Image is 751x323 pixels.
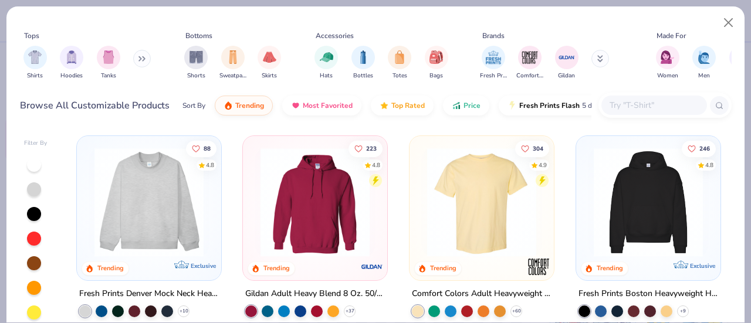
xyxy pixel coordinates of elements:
[255,148,375,257] img: 01756b78-01f6-4cc6-8d8a-3c30c1a0c8ac
[480,46,507,80] button: filter button
[316,30,354,41] div: Accessories
[516,72,543,80] span: Comfort Colors
[60,46,83,80] div: filter for Hoodies
[179,308,188,315] span: + 10
[97,46,120,80] div: filter for Tanks
[425,46,448,80] button: filter button
[23,46,47,80] button: filter button
[314,46,338,80] div: filter for Hats
[519,101,580,110] span: Fresh Prints Flash
[682,140,716,157] button: Like
[480,46,507,80] div: filter for Fresh Prints
[28,50,42,64] img: Shirts Image
[184,46,208,80] button: filter button
[263,50,276,64] img: Skirts Image
[349,140,383,157] button: Like
[346,308,354,315] span: + 37
[516,46,543,80] button: filter button
[224,101,233,110] img: trending.gif
[357,50,370,64] img: Bottles Image
[516,46,543,80] div: filter for Comfort Colors
[186,140,216,157] button: Like
[443,96,489,115] button: Price
[367,145,377,151] span: 223
[209,148,330,257] img: a90f7c54-8796-4cb2-9d6e-4e9644cfe0fe
[65,50,78,64] img: Hoodies Image
[219,46,246,80] button: filter button
[579,287,718,301] div: Fresh Prints Boston Heavyweight Hoodie
[262,72,277,80] span: Skirts
[351,46,375,80] div: filter for Bottles
[656,46,679,80] div: filter for Women
[206,161,214,169] div: 4.8
[508,101,517,110] img: flash.gif
[692,46,716,80] div: filter for Men
[371,96,434,115] button: Top Rated
[512,308,521,315] span: + 60
[351,46,375,80] button: filter button
[705,161,713,169] div: 4.8
[245,287,385,301] div: Gildan Adult Heavy Blend 8 Oz. 50/50 Hooded Sweatshirt
[184,46,208,80] div: filter for Shorts
[698,72,710,80] span: Men
[282,96,361,115] button: Most Favorited
[429,50,442,64] img: Bags Image
[499,96,634,115] button: Fresh Prints Flash5 day delivery
[558,72,575,80] span: Gildan
[464,101,481,110] span: Price
[187,72,205,80] span: Shorts
[235,101,264,110] span: Trending
[102,50,115,64] img: Tanks Image
[303,101,353,110] span: Most Favorited
[24,30,39,41] div: Tops
[698,50,711,64] img: Men Image
[718,12,740,34] button: Close
[190,262,215,270] span: Exclusive
[657,30,686,41] div: Made For
[89,148,209,257] img: f5d85501-0dbb-4ee4-b115-c08fa3845d83
[60,46,83,80] button: filter button
[482,30,505,41] div: Brands
[60,72,83,80] span: Hoodies
[185,30,212,41] div: Bottoms
[588,148,709,257] img: 91acfc32-fd48-4d6b-bdad-a4c1a30ac3fc
[360,255,384,278] img: Gildan logo
[429,72,443,80] span: Bags
[558,49,576,66] img: Gildan Image
[393,50,406,64] img: Totes Image
[215,96,273,115] button: Trending
[425,46,448,80] div: filter for Bags
[388,46,411,80] div: filter for Totes
[380,101,389,110] img: TopRated.gif
[515,140,549,157] button: Like
[219,46,246,80] div: filter for Sweatpants
[656,46,679,80] button: filter button
[190,50,203,64] img: Shorts Image
[182,100,205,111] div: Sort By
[204,145,211,151] span: 88
[320,72,333,80] span: Hats
[388,46,411,80] button: filter button
[661,50,674,64] img: Women Image
[20,98,170,113] div: Browse All Customizable Products
[533,145,543,151] span: 304
[692,46,716,80] button: filter button
[521,49,539,66] img: Comfort Colors Image
[657,72,678,80] span: Women
[23,46,47,80] div: filter for Shirts
[391,101,425,110] span: Top Rated
[527,255,550,278] img: Comfort Colors logo
[539,161,547,169] div: 4.9
[97,46,120,80] button: filter button
[412,287,552,301] div: Comfort Colors Adult Heavyweight T-Shirt
[219,72,246,80] span: Sweatpants
[226,50,239,64] img: Sweatpants Image
[353,72,373,80] span: Bottles
[24,139,48,148] div: Filter By
[101,72,116,80] span: Tanks
[258,46,281,80] div: filter for Skirts
[699,145,710,151] span: 246
[27,72,43,80] span: Shirts
[485,49,502,66] img: Fresh Prints Image
[608,98,699,112] input: Try "T-Shirt"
